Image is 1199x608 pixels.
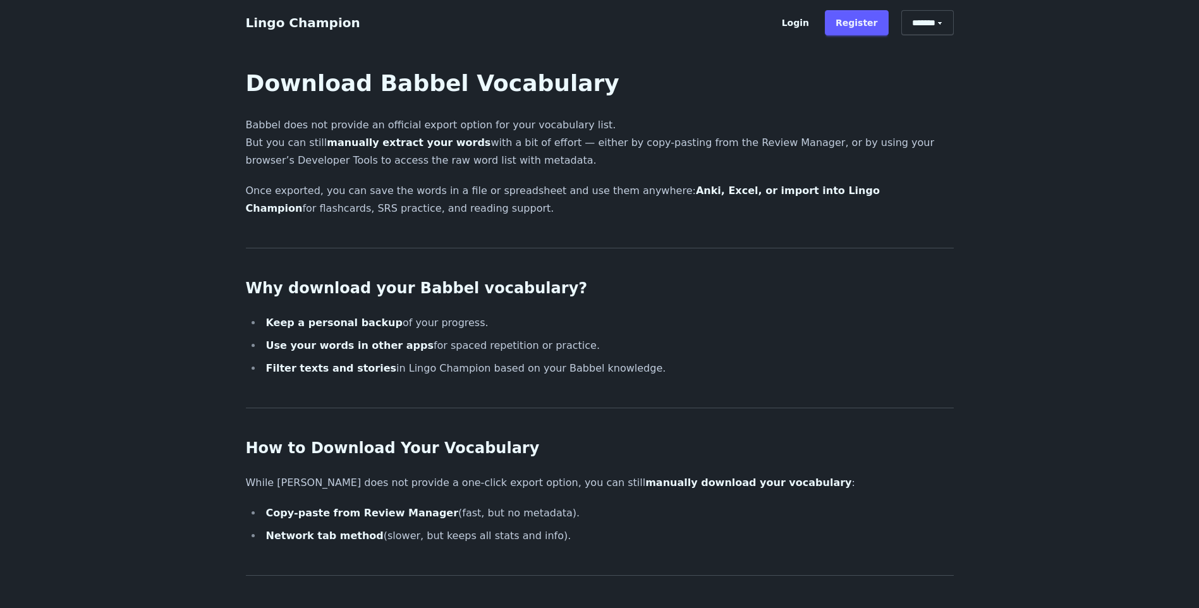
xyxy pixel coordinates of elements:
a: Login [771,10,820,35]
p: While [PERSON_NAME] does not provide a one-click export option, you can still : [246,474,954,492]
strong: Filter texts and stories [266,362,397,374]
strong: Anki, Excel, or import into Lingo Champion [246,185,880,214]
a: Lingo Champion [246,15,360,30]
li: in Lingo Champion based on your Babbel knowledge. [262,360,954,377]
li: (fast, but no metadata). [262,504,954,522]
strong: Network tab method [266,530,384,542]
a: Register [825,10,889,35]
p: Once exported, you can save the words in a file or spreadsheet and use them anywhere: for flashca... [246,182,954,217]
strong: Use your words in other apps [266,339,434,351]
strong: manually download your vocabulary [645,477,851,489]
strong: manually extract your words [327,137,490,149]
strong: Keep a personal backup [266,317,403,329]
h2: How to Download Your Vocabulary [246,439,954,459]
li: of your progress. [262,314,954,332]
li: (slower, but keeps all stats and info). [262,527,954,545]
strong: Copy-paste from Review Manager [266,507,459,519]
li: for spaced repetition or practice. [262,337,954,355]
h2: Why download your Babbel vocabulary? [246,279,954,299]
p: Babbel does not provide an official export option for your vocabulary list. But you can still wit... [246,116,954,169]
h1: Download Babbel Vocabulary [246,71,954,96]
